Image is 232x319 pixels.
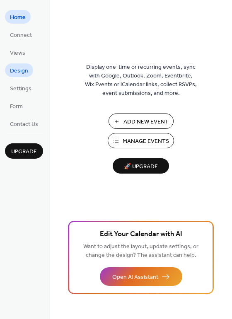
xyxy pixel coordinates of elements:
span: Contact Us [10,120,38,129]
span: Settings [10,85,31,93]
span: Open AI Assistant [112,273,158,282]
span: Home [10,13,26,22]
button: Manage Events [108,133,174,148]
a: Form [5,99,28,113]
span: Display one-time or recurring events, sync with Google, Outlook, Zoom, Eventbrite, Wix Events or ... [85,63,197,98]
span: Add New Event [123,118,169,126]
span: Connect [10,31,32,40]
span: Want to adjust the layout, update settings, or change the design? The assistant can help. [83,241,198,261]
a: Design [5,63,33,77]
button: Add New Event [109,114,174,129]
span: Manage Events [123,137,169,146]
a: Settings [5,81,36,95]
button: 🚀 Upgrade [113,158,169,174]
span: 🚀 Upgrade [118,161,164,172]
span: Form [10,102,23,111]
span: Design [10,67,28,75]
a: Views [5,46,30,59]
span: Edit Your Calendar with AI [100,229,182,240]
span: Upgrade [11,147,37,156]
a: Contact Us [5,117,43,130]
a: Connect [5,28,37,41]
a: Home [5,10,31,24]
span: Views [10,49,25,58]
button: Open AI Assistant [100,267,182,286]
button: Upgrade [5,143,43,159]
